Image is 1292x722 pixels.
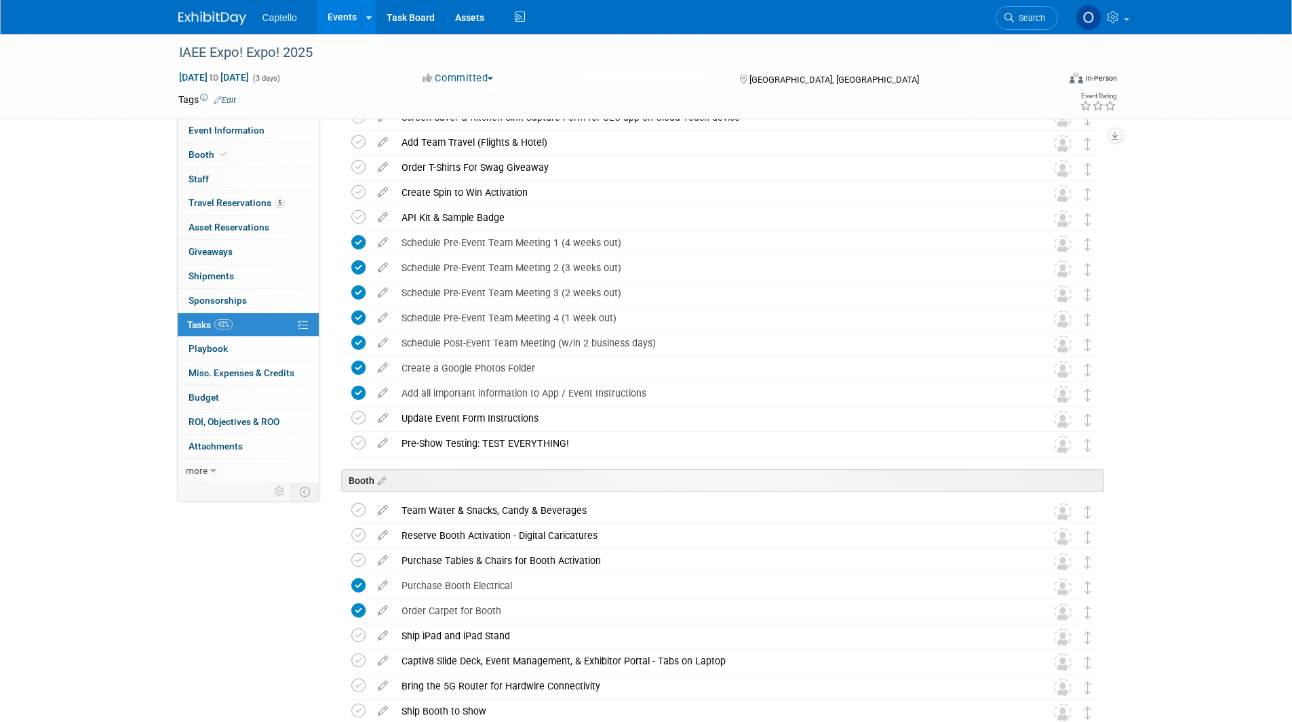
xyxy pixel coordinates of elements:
[1080,93,1116,100] div: Event Rating
[371,387,395,399] a: edit
[749,75,919,85] span: [GEOGRAPHIC_DATA], [GEOGRAPHIC_DATA]
[371,412,395,424] a: edit
[418,71,498,85] button: Committed
[178,191,319,215] a: Travel Reservations5
[395,332,1027,355] div: Schedule Post-Event Team Meeting (w/in 2 business days)
[1084,414,1091,426] i: Move task
[174,41,1038,65] div: IAEE Expo! Expo! 2025
[1054,578,1072,596] img: Unassigned
[1084,238,1091,251] i: Move task
[371,504,395,517] a: edit
[395,574,1027,597] div: Purchase Booth Electrical
[220,151,227,158] i: Booth reservation complete
[1084,656,1091,669] i: Move task
[178,143,319,167] a: Booth
[395,432,1027,455] div: Pre-Show Testing: TEST EVERYTHING!
[395,156,1027,179] div: Order T-Shirts For Swag Giveaway
[214,319,233,329] span: 42%
[178,410,319,434] a: ROI, Objectives & ROO
[178,93,236,106] td: Tags
[1070,73,1083,83] img: Format-Inperson.png
[178,459,319,483] a: more
[341,469,1104,492] div: Booth
[1084,531,1091,544] i: Move task
[395,675,1027,698] div: Bring the 5G Router for Hardwire Connectivity
[1084,138,1091,151] i: Move task
[371,630,395,642] a: edit
[178,361,319,385] a: Misc. Expenses & Credits
[371,262,395,274] a: edit
[395,357,1027,380] div: Create a Google Photos Folder
[1084,188,1091,201] i: Move task
[1054,285,1072,303] img: Unassigned
[395,549,1027,572] div: Purchase Tables & Chairs for Booth Activation
[208,72,220,83] span: to
[178,240,319,264] a: Giveaways
[1054,361,1072,378] img: Unassigned
[371,705,395,717] a: edit
[395,131,1027,154] div: Add Team Travel (Flights & Hotel)
[1085,73,1117,83] div: In-Person
[371,655,395,667] a: edit
[1054,528,1072,546] img: Unassigned
[371,555,395,567] a: edit
[1054,411,1072,428] img: Unassigned
[268,483,292,500] td: Personalize Event Tab Strip
[178,289,319,313] a: Sponsorships
[1084,263,1091,276] i: Move task
[1054,260,1072,278] img: Unassigned
[1084,606,1091,619] i: Move task
[178,12,246,25] img: ExhibitDay
[371,136,395,148] a: edit
[189,149,230,160] span: Booth
[178,264,319,288] a: Shipments
[1076,5,1101,31] img: Owen Ellison
[189,222,269,233] span: Asset Reservations
[189,392,219,403] span: Budget
[371,362,395,374] a: edit
[395,231,1027,254] div: Schedule Pre-Event Team Meeting 1 (4 weeks out)
[178,167,319,191] a: Staff
[178,216,319,239] a: Asset Reservations
[189,416,279,427] span: ROI, Objectives & ROO
[1084,506,1091,519] i: Move task
[178,313,319,337] a: Tasks42%
[996,6,1058,30] a: Search
[178,71,250,83] span: [DATE] [DATE]
[1054,553,1072,571] img: Unassigned
[214,96,236,105] a: Edit
[371,337,395,349] a: edit
[1054,336,1072,353] img: Unassigned
[252,74,280,83] span: (3 days)
[1084,213,1091,226] i: Move task
[1084,581,1091,594] i: Move task
[395,206,1027,229] div: API Kit & Sample Badge
[371,237,395,249] a: edit
[371,161,395,174] a: edit
[1084,163,1091,176] i: Move task
[1054,235,1072,253] img: Unassigned
[178,337,319,361] a: Playbook
[1084,288,1091,301] i: Move task
[395,649,1027,673] div: Captiv8 Slide Deck, Event Management, & Exhibitor Portal - Tabs on Laptop
[189,174,209,184] span: Staff
[189,441,243,452] span: Attachments
[189,270,234,281] span: Shipments
[1054,654,1072,671] img: Unassigned
[374,473,386,487] a: Edit sections
[1084,439,1091,452] i: Move task
[395,407,1027,430] div: Update Event Form Instructions
[189,367,294,378] span: Misc. Expenses & Credits
[291,483,319,500] td: Toggle Event Tabs
[1014,13,1045,23] span: Search
[1054,436,1072,454] img: Unassigned
[189,125,265,136] span: Event Information
[1084,338,1091,351] i: Move task
[187,319,233,330] span: Tasks
[178,119,319,142] a: Event Information
[371,680,395,692] a: edit
[978,71,1118,91] div: Event Format
[395,256,1027,279] div: Schedule Pre-Event Team Meeting 2 (3 weeks out)
[371,437,395,449] a: edit
[1054,603,1072,621] img: Unassigned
